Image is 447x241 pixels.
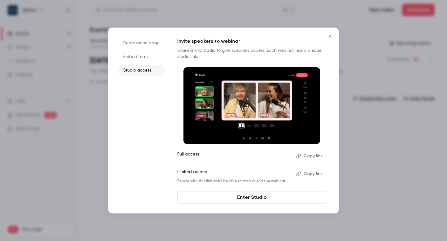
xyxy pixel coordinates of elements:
p: Invite speakers to webinar [177,37,326,45]
a: Enter Studio [177,191,326,204]
li: Embed form [118,51,165,62]
button: Copy link [294,169,326,179]
button: Close [324,30,336,42]
p: Share link to studio to give speakers access. Each webinar has a unique studio link. [177,47,326,60]
p: Limited access [177,169,291,179]
p: People with this link won't be able to start or end the webinar [177,179,291,184]
li: Registration page [118,37,165,49]
p: Full access [177,151,291,161]
button: Copy link [294,151,326,161]
li: Studio access [118,65,165,76]
img: Invite speakers to webinar [183,67,320,144]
